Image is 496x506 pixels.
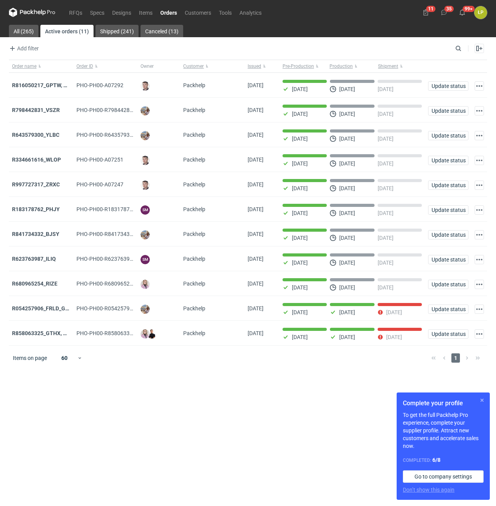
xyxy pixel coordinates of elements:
[454,44,479,53] input: Search
[378,210,394,216] p: [DATE]
[248,82,264,88] span: 26/09/2025
[8,44,39,53] span: Add filter
[140,63,154,69] span: Owner
[140,329,150,339] img: Klaudia Wiśniewska
[339,334,355,340] p: [DATE]
[292,111,308,117] p: [DATE]
[432,282,465,287] span: Update status
[292,160,308,167] p: [DATE]
[386,334,402,340] p: [DATE]
[330,63,353,69] span: Production
[12,157,61,163] strong: R334661616_WLOP
[183,281,205,287] span: Packhelp
[248,206,264,212] span: 15/09/2025
[451,353,460,363] span: 1
[420,6,432,19] button: 11
[432,182,465,188] span: Update status
[183,107,205,113] span: Packhelp
[86,8,108,17] a: Specs
[378,136,394,142] p: [DATE]
[12,231,59,237] strong: R841734332_BJSY
[477,396,487,405] button: Skip for now
[428,205,468,215] button: Update status
[248,281,264,287] span: 05/09/2025
[12,206,60,212] a: R183178762_PHJY
[215,8,236,17] a: Tools
[475,81,484,91] button: Actions
[475,230,484,239] button: Actions
[9,8,55,17] svg: Packhelp Pro
[428,230,468,239] button: Update status
[248,231,264,237] span: 12/09/2025
[180,60,245,72] button: Customer
[183,63,204,69] span: Customer
[12,107,60,113] a: R798442831_VSZR
[339,309,355,315] p: [DATE]
[428,131,468,140] button: Update status
[292,334,308,340] p: [DATE]
[432,457,441,463] strong: 6 / 8
[245,60,279,72] button: Issued
[376,60,425,72] button: Shipment
[76,132,151,138] span: PHO-PH00-R643579300_YLBC
[432,133,465,138] span: Update status
[474,6,487,19] button: ŁP
[432,306,465,312] span: Update status
[292,309,308,315] p: [DATE]
[378,86,394,92] p: [DATE]
[7,44,39,53] button: Add filter
[292,210,308,216] p: [DATE]
[339,86,355,92] p: [DATE]
[339,284,355,291] p: [DATE]
[95,25,139,37] a: Shipped (241)
[12,181,60,188] a: R997727317_ZRXC
[475,329,484,339] button: Actions
[12,281,57,287] a: R680965254_RIZE
[183,82,205,88] span: Packhelp
[378,111,394,117] p: [DATE]
[13,354,47,362] span: Items on page
[183,256,205,262] span: Packhelp
[140,81,150,91] img: Maciej Sikora
[432,331,465,337] span: Update status
[248,63,261,69] span: Issued
[52,353,77,363] div: 60
[12,330,173,336] a: R858063325_GTHX, NNPL, JAAG, JGXY, QTVD, WZHN, ITNR, EUMI
[432,108,465,114] span: Update status
[248,330,264,336] span: 27/08/2025
[339,111,355,117] p: [DATE]
[378,160,394,167] p: [DATE]
[279,60,328,72] button: Pre-Production
[403,411,484,450] p: To get the full Packhelp Pro experience, complete your supplier profile. Attract new customers an...
[108,8,135,17] a: Designs
[292,185,308,191] p: [DATE]
[248,256,264,262] span: 11/09/2025
[76,281,149,287] span: PHO-PH00-R680965254_RIZE
[248,305,264,312] span: 04/09/2025
[378,63,398,69] span: Shipment
[76,256,148,262] span: PHO-PH00-R623763987_ILIQ
[140,25,183,37] a: Canceled (13)
[248,157,264,163] span: 19/09/2025
[432,257,465,262] span: Update status
[147,329,156,339] img: Tomasz Kubiak
[140,255,150,264] figcaption: SM
[76,107,151,113] span: PHO-PH00-R798442831_VSZR
[432,158,465,163] span: Update status
[403,486,454,494] button: Don’t show this again
[183,206,205,212] span: Packhelp
[183,132,205,138] span: Packhelp
[292,235,308,241] p: [DATE]
[140,156,150,165] img: Maciej Sikora
[378,284,394,291] p: [DATE]
[292,284,308,291] p: [DATE]
[474,6,487,19] div: Łukasz Postawa
[183,181,205,188] span: Packhelp
[428,106,468,115] button: Update status
[248,181,264,188] span: 18/09/2025
[378,235,394,241] p: [DATE]
[9,60,73,72] button: Order name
